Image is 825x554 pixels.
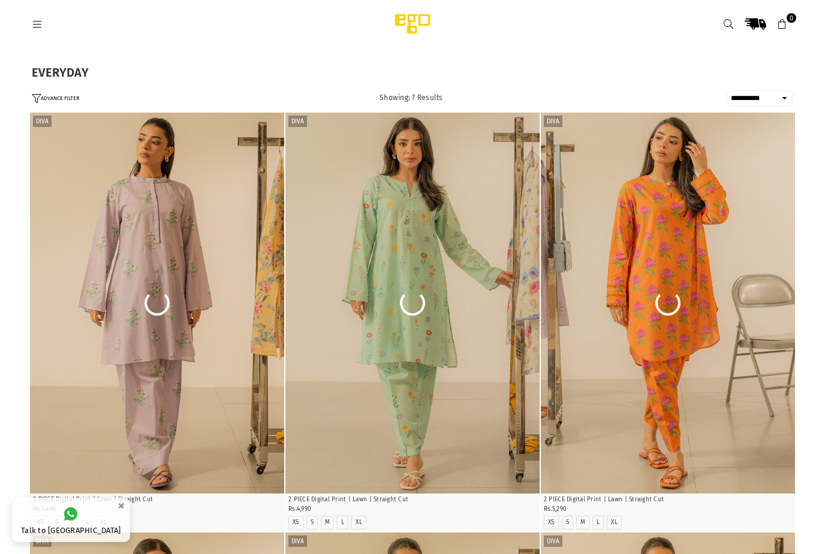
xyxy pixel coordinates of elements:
label: S [311,519,314,526]
a: Menu [26,19,48,28]
div: 1 / 4 [30,113,284,494]
img: Tiny Flowers 2 piece [285,113,540,494]
label: M [580,519,585,526]
label: XL [611,519,618,526]
a: 1 / 42 / 43 / 44 / 4 [30,113,284,494]
img: Orchid 2 piece [541,113,795,494]
div: 1 / 6 [541,113,795,494]
h1: EVERYDAY [32,66,793,78]
a: Search [718,13,739,35]
img: Lillium 2 piece [30,113,284,494]
a: Talk to [GEOGRAPHIC_DATA] [12,498,130,542]
label: Diva [544,535,562,547]
label: XS [293,519,299,526]
a: 0 [772,13,793,35]
label: XL [356,519,362,526]
a: 1 / 42 / 43 / 44 / 4 [285,113,540,494]
button: × [114,496,128,516]
p: 2 PIECE Digital Print | Lawn | Straight Cut [33,495,281,504]
a: 1 / 62 / 63 / 64 / 65 / 66 / 6 [541,113,795,494]
label: Diva [33,116,52,127]
span: Rs.5,290 [544,505,567,513]
span: Rs.4,990 [288,505,311,513]
label: XS [548,519,555,526]
p: 2 PIECE Digital Print | Lawn | Straight Cut [544,495,792,504]
label: S [566,519,569,526]
label: Diva [288,535,307,547]
label: L [597,519,600,526]
button: ADVANCE FILTER [32,93,79,104]
img: Ego [362,12,463,36]
label: M [325,519,330,526]
p: 2 PIECE Digital Print | Lawn | Straight Cut [288,495,537,504]
span: Showing: 7 Results [380,93,443,102]
label: Diva [288,116,307,127]
span: 0 [787,13,796,23]
label: L [341,519,344,526]
div: 1 / 4 [285,113,540,494]
label: Diva [544,116,562,127]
